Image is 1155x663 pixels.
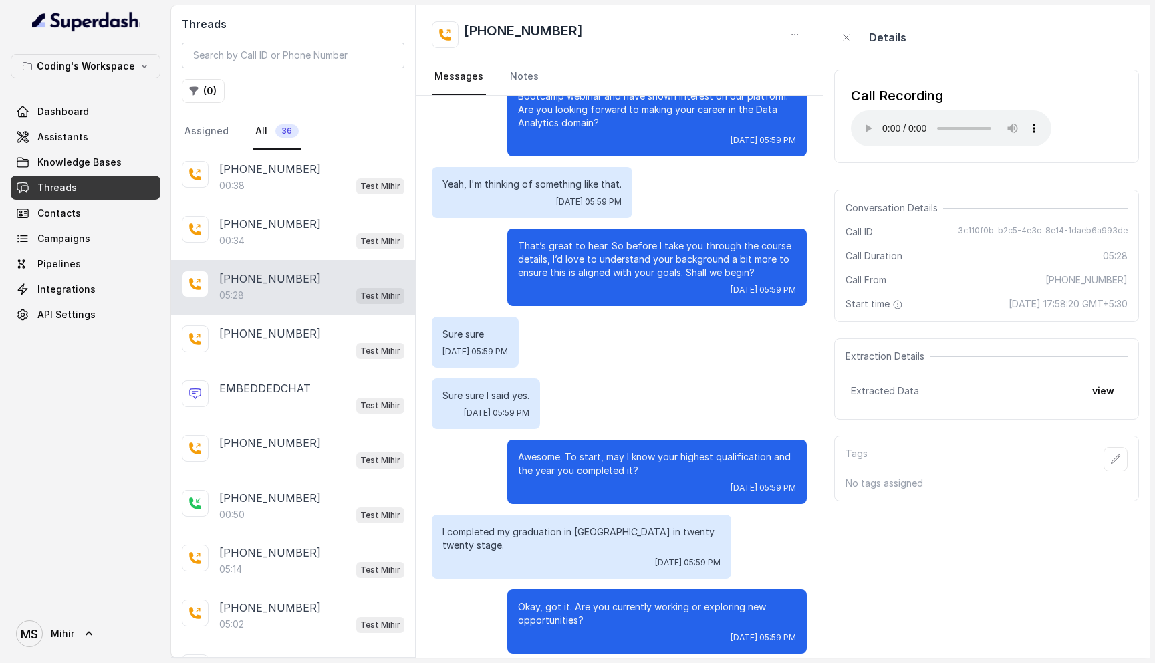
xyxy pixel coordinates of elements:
[518,76,796,130] p: I can see that you have registered for our Data Analytics Job Bootcamp webinar and have shown int...
[846,273,886,287] span: Call From
[11,303,160,327] a: API Settings
[11,252,160,276] a: Pipelines
[360,454,400,467] p: Test Mihir
[11,125,160,149] a: Assistants
[11,201,160,225] a: Contacts
[182,114,404,150] nav: Tabs
[442,346,508,357] span: [DATE] 05:59 PM
[32,11,140,32] img: light.svg
[442,389,529,402] p: Sure sure I said yes.
[851,86,1051,105] div: Call Recording
[360,563,400,577] p: Test Mihir
[11,54,160,78] button: Coding's Workspace
[219,216,321,232] p: [PHONE_NUMBER]
[851,384,919,398] span: Extracted Data
[219,600,321,616] p: [PHONE_NUMBER]
[518,600,796,627] p: Okay, got it. Are you currently working or exploring new opportunities?
[219,508,245,521] p: 00:50
[11,150,160,174] a: Knowledge Bases
[37,130,88,144] span: Assistants
[464,408,529,418] span: [DATE] 05:59 PM
[253,114,301,150] a: All36
[360,509,400,522] p: Test Mihir
[1045,273,1128,287] span: [PHONE_NUMBER]
[518,450,796,477] p: Awesome. To start, may I know your highest qualification and the year you completed it?
[360,289,400,303] p: Test Mihir
[182,79,225,103] button: (0)
[37,181,77,194] span: Threads
[846,447,868,471] p: Tags
[37,105,89,118] span: Dashboard
[37,283,96,296] span: Integrations
[11,615,160,652] a: Mihir
[846,201,943,215] span: Conversation Details
[442,327,508,341] p: Sure sure
[275,124,299,138] span: 36
[1009,297,1128,311] span: [DATE] 17:58:20 GMT+5:30
[846,477,1128,490] p: No tags assigned
[219,161,321,177] p: [PHONE_NUMBER]
[442,525,721,552] p: I completed my graduation in [GEOGRAPHIC_DATA] in twenty twenty stage.
[360,235,400,248] p: Test Mihir
[360,344,400,358] p: Test Mihir
[731,285,796,295] span: [DATE] 05:59 PM
[37,308,96,321] span: API Settings
[846,350,930,363] span: Extraction Details
[432,59,486,95] a: Messages
[464,21,583,48] h2: [PHONE_NUMBER]
[11,227,160,251] a: Campaigns
[11,176,160,200] a: Threads
[432,59,807,95] nav: Tabs
[219,325,321,342] p: [PHONE_NUMBER]
[219,289,244,302] p: 05:28
[37,257,81,271] span: Pipelines
[37,232,90,245] span: Campaigns
[219,490,321,506] p: [PHONE_NUMBER]
[182,43,404,68] input: Search by Call ID or Phone Number
[21,627,38,641] text: MS
[219,380,311,396] p: EMBEDDEDCHAT
[219,234,245,247] p: 00:34
[219,271,321,287] p: [PHONE_NUMBER]
[518,239,796,279] p: That’s great to hear. So before I take you through the course details, I’d love to understand you...
[731,632,796,643] span: [DATE] 05:59 PM
[1103,249,1128,263] span: 05:28
[851,110,1051,146] audio: Your browser does not support the audio element.
[37,156,122,169] span: Knowledge Bases
[37,207,81,220] span: Contacts
[219,435,321,451] p: [PHONE_NUMBER]
[11,277,160,301] a: Integrations
[219,179,245,192] p: 00:38
[846,225,873,239] span: Call ID
[507,59,541,95] a: Notes
[731,135,796,146] span: [DATE] 05:59 PM
[869,29,906,45] p: Details
[655,557,721,568] span: [DATE] 05:59 PM
[556,196,622,207] span: [DATE] 05:59 PM
[846,249,902,263] span: Call Duration
[958,225,1128,239] span: 3c110f0b-b2c5-4e3c-8e14-1daeb6a993de
[51,627,74,640] span: Mihir
[182,114,231,150] a: Assigned
[219,545,321,561] p: [PHONE_NUMBER]
[1084,379,1122,403] button: view
[37,58,135,74] p: Coding's Workspace
[219,563,242,576] p: 05:14
[442,178,622,191] p: Yeah, I'm thinking of something like that.
[182,16,404,32] h2: Threads
[360,618,400,632] p: Test Mihir
[360,180,400,193] p: Test Mihir
[360,399,400,412] p: Test Mihir
[11,100,160,124] a: Dashboard
[219,618,244,631] p: 05:02
[846,297,906,311] span: Start time
[731,483,796,493] span: [DATE] 05:59 PM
